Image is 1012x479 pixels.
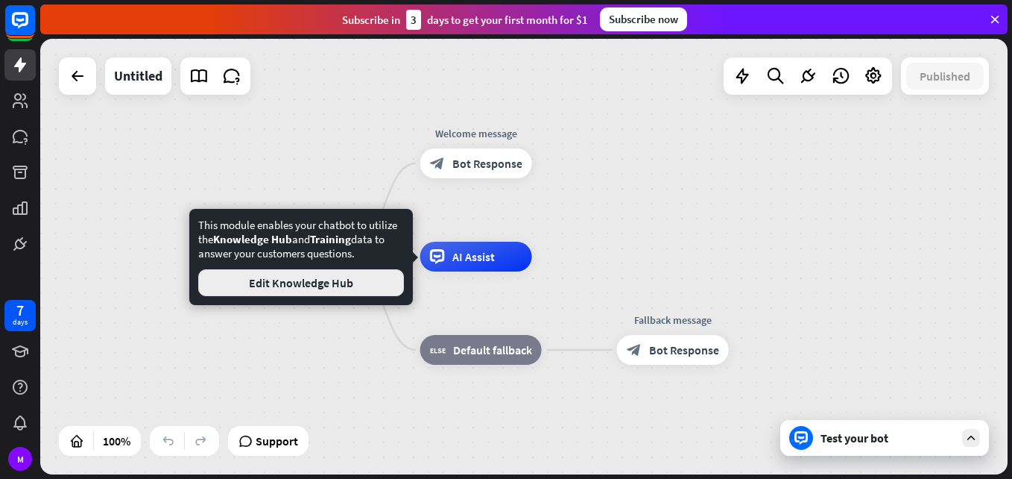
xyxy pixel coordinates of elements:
[8,447,32,471] div: M
[16,304,24,317] div: 7
[98,429,135,453] div: 100%
[606,313,740,328] div: Fallback message
[342,10,588,30] div: Subscribe in days to get your first month for $1
[198,218,404,296] div: This module enables your chatbot to utilize the and data to answer your customers questions.
[409,126,543,141] div: Welcome message
[452,156,522,171] span: Bot Response
[198,269,404,296] button: Edit Knowledge Hub
[12,6,57,51] button: Open LiveChat chat widget
[213,232,292,246] span: Knowledge Hub
[627,342,642,357] i: block_bot_response
[4,300,36,331] a: 7 days
[649,342,719,357] span: Bot Response
[906,63,984,90] button: Published
[430,156,445,171] i: block_bot_response
[430,342,446,357] i: block_fallback
[256,429,298,453] span: Support
[452,249,495,264] span: AI Assist
[453,342,532,357] span: Default fallback
[114,57,162,95] div: Untitled
[820,431,955,445] div: Test your bot
[13,317,28,328] div: days
[406,10,421,30] div: 3
[310,232,351,246] span: Training
[600,7,687,31] div: Subscribe now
